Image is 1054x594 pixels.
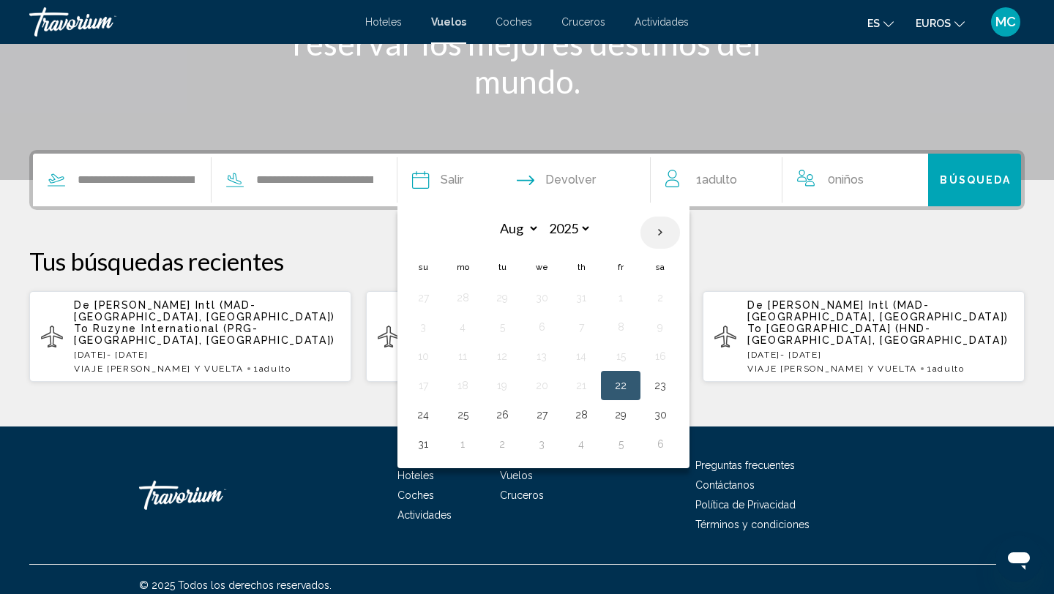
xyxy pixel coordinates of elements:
[490,346,514,366] button: Day 12
[530,346,553,366] button: Day 13
[635,16,689,28] a: Actividades
[867,18,880,29] font: es
[412,154,463,206] button: Depart date
[490,375,514,396] button: Day 19
[397,489,434,501] a: Coches
[451,317,474,337] button: Day 4
[530,287,553,308] button: Day 30
[29,247,1025,276] p: Tus búsquedas recientes
[490,317,514,337] button: Day 5
[747,364,917,374] span: VIAJE [PERSON_NAME] Y VUELTA
[569,346,593,366] button: Day 14
[828,170,864,190] span: 0
[569,287,593,308] button: Day 31
[259,364,291,374] span: Adulto
[397,470,434,481] a: Hoteles
[651,154,929,206] button: Travelers: 1 adult, 0 children
[29,7,351,37] a: Travorium
[139,579,332,591] font: © 2025 Todos los derechos reservados.
[451,434,474,454] button: Day 1
[609,346,632,366] button: Day 15
[74,299,335,323] span: [PERSON_NAME] Intl (MAD-[GEOGRAPHIC_DATA], [GEOGRAPHIC_DATA])
[649,317,672,337] button: Day 9
[702,173,737,187] span: Adulto
[411,375,435,396] button: Day 17
[530,375,553,396] button: Day 20
[696,170,737,190] span: 1
[703,290,1025,383] button: De [PERSON_NAME] Intl (MAD-[GEOGRAPHIC_DATA], [GEOGRAPHIC_DATA]) To [GEOGRAPHIC_DATA] (HND-[GEOGR...
[490,434,514,454] button: Day 2
[695,459,795,471] a: Preguntas frecuentes
[695,499,796,511] a: Política de Privacidad
[496,16,532,28] a: Coches
[995,535,1042,582] iframe: Botón para iniciar la ventana de mensajería
[411,287,435,308] button: Day 27
[74,364,244,374] span: VIAJE [PERSON_NAME] Y VUELTA
[649,287,672,308] button: Day 2
[640,216,680,249] button: Next month
[500,489,544,501] a: Cruceros
[916,18,951,29] font: euros
[695,519,810,530] a: Términos y condiciones
[397,509,452,521] a: Actividades
[649,405,672,425] button: Day 30
[530,317,553,337] button: Day 6
[29,290,351,383] button: De [PERSON_NAME] Intl (MAD-[GEOGRAPHIC_DATA], [GEOGRAPHIC_DATA]) To Ruzyne International (PRG-[GE...
[544,216,591,241] select: Select year
[569,317,593,337] button: Day 7
[500,470,533,481] a: Vuelos
[916,12,965,34] button: Cambiar moneda
[545,170,596,190] span: Devolver
[649,375,672,396] button: Day 23
[530,405,553,425] button: Day 27
[530,434,553,454] button: Day 3
[74,299,90,311] span: De
[867,12,894,34] button: Cambiar idioma
[609,317,632,337] button: Day 8
[569,405,593,425] button: Day 28
[569,375,593,396] button: Day 21
[747,323,762,334] span: To
[609,434,632,454] button: Day 5
[365,16,402,28] a: Hoteles
[569,434,593,454] button: Day 4
[995,14,1016,29] font: MC
[928,154,1021,206] button: Búsqueda
[987,7,1025,37] button: Menú de usuario
[835,173,864,187] span: Niños
[411,317,435,337] button: Day 3
[451,375,474,396] button: Day 18
[490,405,514,425] button: Day 26
[411,434,435,454] button: Day 31
[561,16,605,28] a: Cruceros
[431,16,466,28] a: Vuelos
[451,346,474,366] button: Day 11
[33,154,1021,206] div: Search widget
[649,434,672,454] button: Day 6
[927,364,965,374] span: 1
[74,323,89,334] span: To
[451,405,474,425] button: Day 25
[411,346,435,366] button: Day 10
[747,323,1009,346] span: [GEOGRAPHIC_DATA] (HND-[GEOGRAPHIC_DATA], [GEOGRAPHIC_DATA])
[490,287,514,308] button: Day 29
[747,299,763,311] span: De
[609,287,632,308] button: Day 1
[451,287,474,308] button: Day 28
[517,154,596,206] button: Return date
[492,216,539,241] select: Select month
[695,479,755,491] font: Contáctanos
[254,364,291,374] span: 1
[74,350,340,360] p: [DATE] - [DATE]
[609,375,632,396] button: Day 22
